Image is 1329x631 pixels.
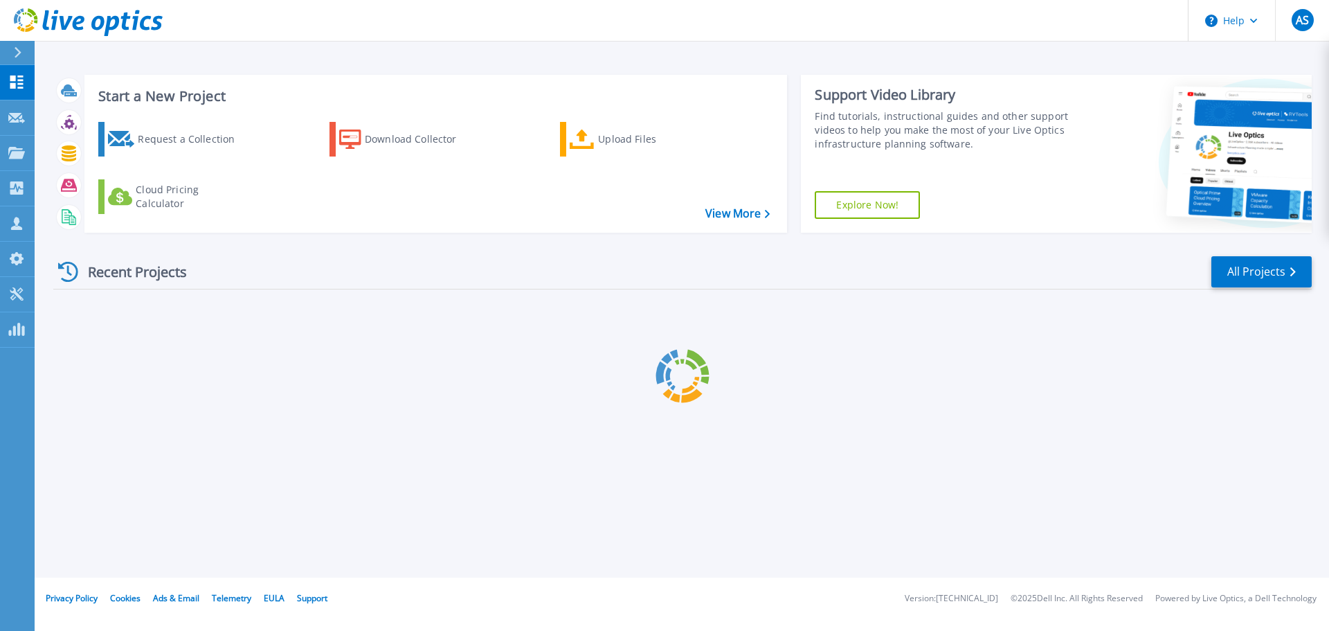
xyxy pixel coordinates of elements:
a: Explore Now! [815,191,920,219]
a: View More [705,207,770,220]
a: Upload Files [560,122,714,157]
a: Request a Collection [98,122,253,157]
a: Privacy Policy [46,592,98,604]
a: Cloud Pricing Calculator [98,179,253,214]
div: Download Collector [365,125,476,153]
span: AS [1296,15,1309,26]
a: Download Collector [329,122,484,157]
a: Telemetry [212,592,251,604]
li: Powered by Live Optics, a Dell Technology [1155,594,1317,603]
h3: Start a New Project [98,89,770,104]
a: All Projects [1211,256,1312,287]
a: Cookies [110,592,141,604]
div: Support Video Library [815,86,1075,104]
div: Cloud Pricing Calculator [136,183,246,211]
a: Ads & Email [153,592,199,604]
div: Find tutorials, instructional guides and other support videos to help you make the most of your L... [815,109,1075,151]
a: EULA [264,592,284,604]
a: Support [297,592,327,604]
li: © 2025 Dell Inc. All Rights Reserved [1011,594,1143,603]
li: Version: [TECHNICAL_ID] [905,594,998,603]
div: Request a Collection [138,125,248,153]
div: Upload Files [598,125,709,153]
div: Recent Projects [53,255,206,289]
